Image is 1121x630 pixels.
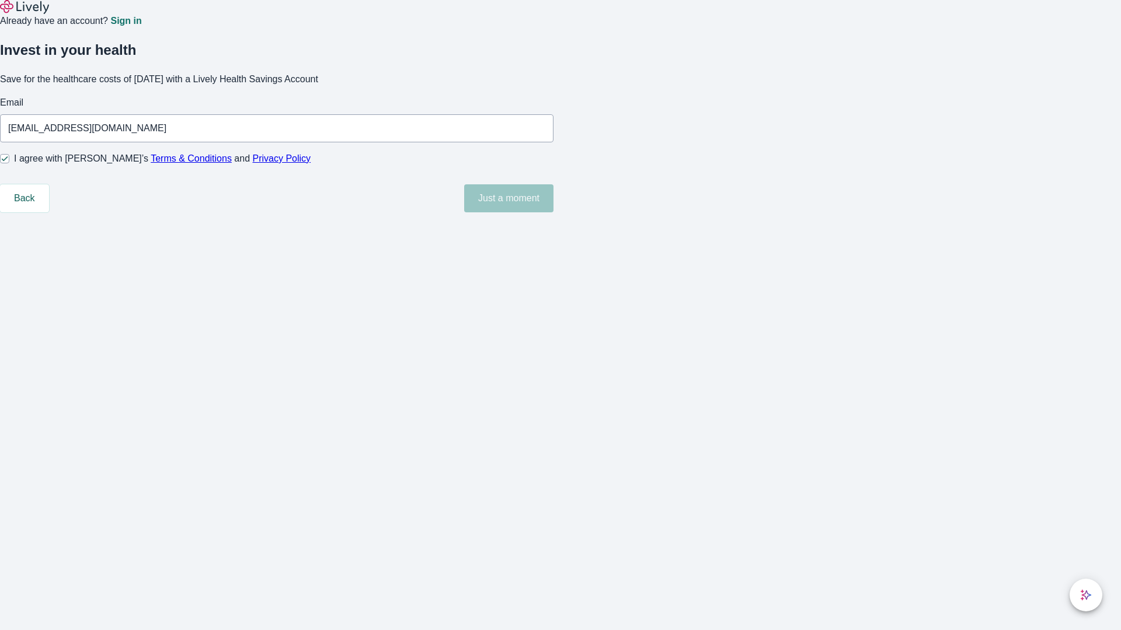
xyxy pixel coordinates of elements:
button: chat [1070,579,1102,611]
a: Privacy Policy [253,153,311,163]
a: Terms & Conditions [151,153,232,163]
svg: Lively AI Assistant [1080,589,1092,601]
a: Sign in [110,16,141,26]
span: I agree with [PERSON_NAME]’s and [14,152,311,166]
